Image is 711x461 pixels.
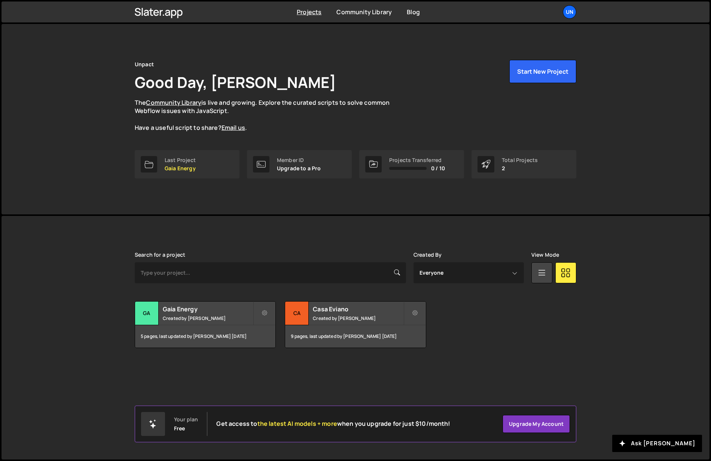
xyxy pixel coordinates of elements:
div: Ca [285,302,309,325]
div: Your plan [174,416,198,422]
p: 2 [502,165,538,171]
input: Type your project... [135,262,406,283]
label: View Mode [531,252,559,258]
div: Last Project [165,157,196,163]
label: Search for a project [135,252,185,258]
h2: Get access to when you upgrade for just $10/month! [216,420,450,427]
p: Gaia Energy [165,165,196,171]
span: 0 / 10 [431,165,445,171]
a: Ca Casa Eviano Created by [PERSON_NAME] 9 pages, last updated by [PERSON_NAME] [DATE] [285,301,426,348]
h1: Good Day, [PERSON_NAME] [135,72,336,92]
div: 9 pages, last updated by [PERSON_NAME] [DATE] [285,325,425,348]
a: Projects [297,8,321,16]
div: Unpact [135,60,154,69]
a: Community Library [146,98,201,107]
a: Community Library [336,8,392,16]
div: Member ID [277,157,321,163]
button: Ask [PERSON_NAME] [612,435,702,452]
small: Created by [PERSON_NAME] [313,315,403,321]
p: Upgrade to a Pro [277,165,321,171]
label: Created By [414,252,442,258]
a: Un [563,5,576,19]
small: Created by [PERSON_NAME] [163,315,253,321]
div: Ga [135,302,159,325]
a: Ga Gaia Energy Created by [PERSON_NAME] 5 pages, last updated by [PERSON_NAME] [DATE] [135,301,276,348]
a: Last Project Gaia Energy [135,150,239,178]
a: Blog [407,8,420,16]
div: Projects Transferred [389,157,445,163]
div: 5 pages, last updated by [PERSON_NAME] [DATE] [135,325,275,348]
a: Upgrade my account [503,415,570,433]
span: the latest AI models + more [257,419,337,428]
a: Email us [222,123,245,132]
div: Free [174,425,185,431]
h2: Gaia Energy [163,305,253,313]
h2: Casa Eviano [313,305,403,313]
div: Total Projects [502,157,538,163]
button: Start New Project [509,60,576,83]
p: The is live and growing. Explore the curated scripts to solve common Webflow issues with JavaScri... [135,98,404,132]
